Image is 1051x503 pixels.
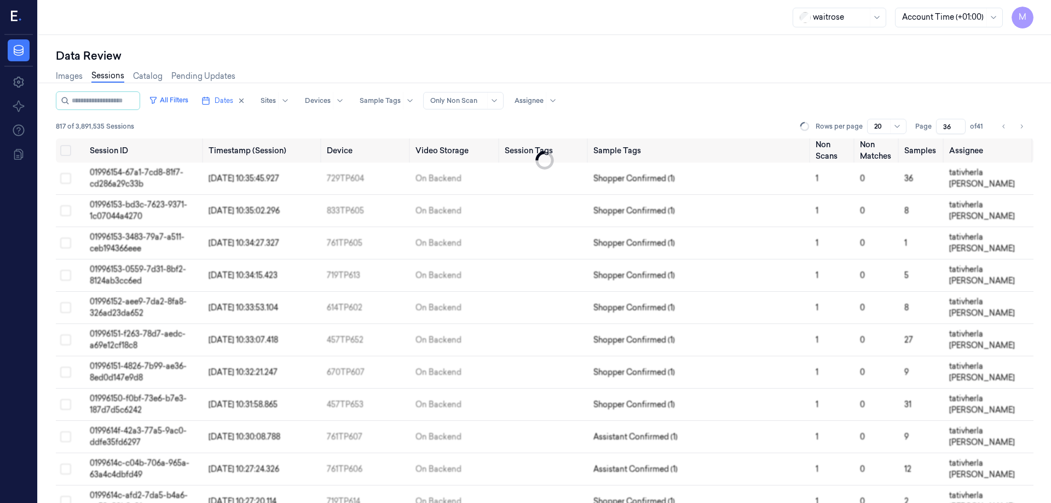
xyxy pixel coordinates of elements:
[197,92,250,109] button: Dates
[860,303,865,313] span: 0
[415,367,461,378] div: On Backend
[816,122,863,131] p: Rows per page
[415,302,461,314] div: On Backend
[904,367,909,377] span: 9
[322,138,411,163] th: Device
[949,329,1015,350] span: tativherla [PERSON_NAME]
[215,96,233,106] span: Dates
[60,334,71,345] button: Select row
[949,167,1015,189] span: tativherla [PERSON_NAME]
[56,71,83,82] a: Images
[60,238,71,248] button: Select row
[415,173,461,184] div: On Backend
[204,138,322,163] th: Timestamp (Session)
[90,200,187,221] span: 01996153-bd3c-7623-9371-1c07044a4270
[860,367,865,377] span: 0
[90,329,186,350] span: 01996151-f263-78d7-aedc-a69e12cf18c8
[415,334,461,346] div: On Backend
[949,232,1015,253] span: tativherla [PERSON_NAME]
[949,426,1015,447] span: tativherla [PERSON_NAME]
[816,335,818,345] span: 1
[133,71,163,82] a: Catalog
[171,71,235,82] a: Pending Updates
[90,297,187,318] span: 01996152-aee9-7da2-8fa8-326ad23da652
[56,48,1033,63] div: Data Review
[90,458,189,479] span: 0199614c-c04b-706a-965a-63a4c4dbfd49
[90,264,186,286] span: 01996153-0559-7d31-8bf2-8124ab3cc6ed
[593,173,675,184] span: Shopper Confirmed (1)
[816,432,818,442] span: 1
[904,400,911,409] span: 31
[593,367,675,378] span: Shopper Confirmed (1)
[60,270,71,281] button: Select row
[949,458,1015,479] span: tativherla [PERSON_NAME]
[327,270,407,281] div: 719TP613
[904,335,913,345] span: 27
[945,138,1033,163] th: Assignee
[593,399,675,411] span: Shopper Confirmed (1)
[90,232,184,253] span: 01996153-3483-79a7-a511-ceb194366eee
[1012,7,1033,28] button: M
[415,431,461,443] div: On Backend
[589,138,811,163] th: Sample Tags
[90,394,187,415] span: 01996150-f0bf-73e6-b7e3-187d7d5c6242
[327,399,407,411] div: 457TP653
[60,173,71,184] button: Select row
[327,367,407,378] div: 670TP607
[949,297,1015,318] span: tativherla [PERSON_NAME]
[904,206,909,216] span: 8
[60,431,71,442] button: Select row
[860,238,865,248] span: 0
[411,138,500,163] th: Video Storage
[60,302,71,313] button: Select row
[209,335,278,345] span: [DATE] 10:33:07.418
[415,399,461,411] div: On Backend
[593,334,675,346] span: Shopper Confirmed (1)
[860,432,865,442] span: 0
[816,206,818,216] span: 1
[327,334,407,346] div: 457TP652
[860,335,865,345] span: 0
[949,361,1015,383] span: tativherla [PERSON_NAME]
[949,264,1015,286] span: tativherla [PERSON_NAME]
[900,138,944,163] th: Samples
[415,270,461,281] div: On Backend
[904,303,909,313] span: 8
[85,138,204,163] th: Session ID
[816,238,818,248] span: 1
[816,174,818,183] span: 1
[209,303,278,313] span: [DATE] 10:33:53.104
[915,122,932,131] span: Page
[56,122,134,131] span: 817 of 3,891,535 Sessions
[209,206,280,216] span: [DATE] 10:35:02.296
[860,464,865,474] span: 0
[593,431,678,443] span: Assistant Confirmed (1)
[904,432,909,442] span: 9
[816,303,818,313] span: 1
[856,138,900,163] th: Non Matches
[816,367,818,377] span: 1
[327,431,407,443] div: 761TP607
[996,119,1012,134] button: Go to previous page
[209,238,279,248] span: [DATE] 10:34:27.327
[860,206,865,216] span: 0
[593,205,675,217] span: Shopper Confirmed (1)
[209,367,278,377] span: [DATE] 10:32:21.247
[593,464,678,475] span: Assistant Confirmed (1)
[327,173,407,184] div: 729TP604
[860,174,865,183] span: 0
[904,174,913,183] span: 36
[904,464,911,474] span: 12
[949,200,1015,221] span: tativherla [PERSON_NAME]
[500,138,589,163] th: Session Tags
[1014,119,1029,134] button: Go to next page
[90,361,187,383] span: 01996151-4826-7b99-ae36-8ed0d147e9d8
[145,91,193,109] button: All Filters
[209,464,279,474] span: [DATE] 10:27:24.326
[816,464,818,474] span: 1
[90,167,183,189] span: 01996154-67a1-7cd8-81f7-cd286a29c33b
[60,464,71,475] button: Select row
[860,400,865,409] span: 0
[816,270,818,280] span: 1
[593,270,675,281] span: Shopper Confirmed (1)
